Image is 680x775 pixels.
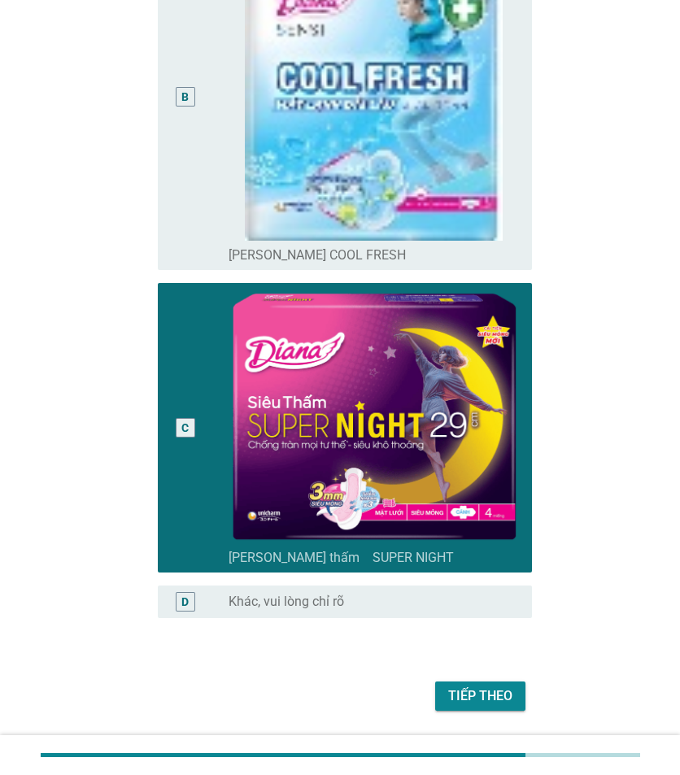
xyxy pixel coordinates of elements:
[229,594,344,610] label: Khác, vui lòng chỉ rõ
[181,89,189,106] div: B
[229,290,519,544] img: c5a15fb4-53b1-43a7-8b4b-f81a14c1f232-image80.png
[229,247,406,263] label: [PERSON_NAME] COOL FRESH
[448,686,512,706] div: Tiếp theo
[181,594,189,611] div: D
[229,550,454,566] label: [PERSON_NAME] thấm SUPER NIGHT
[181,420,189,437] div: C
[435,681,525,711] button: Tiếp theo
